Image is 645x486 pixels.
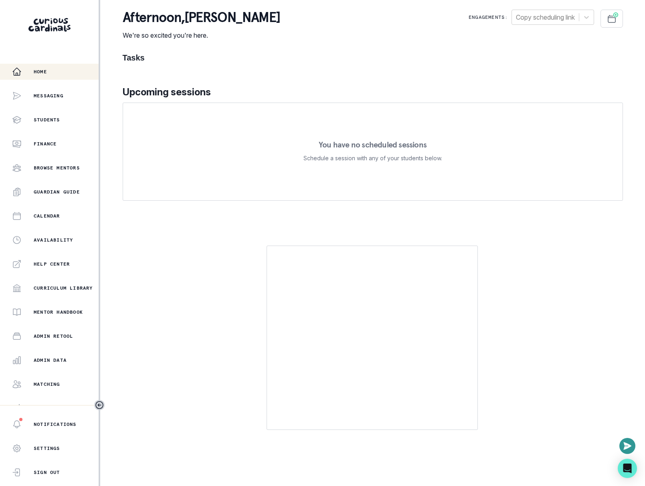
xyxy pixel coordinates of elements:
p: Guardian Guide [34,189,80,195]
p: Curriculum Library [34,285,93,291]
p: You have no scheduled sessions [319,141,427,149]
p: afternoon , [PERSON_NAME] [123,10,280,26]
button: Toggle sidebar [94,400,105,410]
p: Availability [34,237,73,243]
p: Sign Out [34,469,60,476]
p: Matching [34,381,60,387]
button: Open or close messaging widget [619,438,635,454]
p: Students [34,117,60,123]
div: Copy scheduling link [516,12,575,22]
p: Admin Retool [34,333,73,339]
p: Help Center [34,261,70,267]
p: We're so excited you're here. [123,30,280,40]
div: Open Intercom Messenger [618,459,637,478]
p: Admin Data [34,357,67,363]
p: Upcoming sessions [123,85,623,99]
button: Schedule Sessions [601,10,623,28]
h1: Tasks [123,53,623,63]
p: Settings [34,445,60,452]
p: Messaging [34,93,63,99]
p: Calendar [34,213,60,219]
p: Schedule a session with any of your students below. [303,153,442,163]
p: Mentor Handbook [34,309,83,315]
p: Home [34,69,47,75]
img: Curious Cardinals Logo [28,18,71,32]
p: Engagements: [469,14,508,20]
p: Notifications [34,421,77,428]
p: Finance [34,141,57,147]
p: Browse Mentors [34,165,80,171]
